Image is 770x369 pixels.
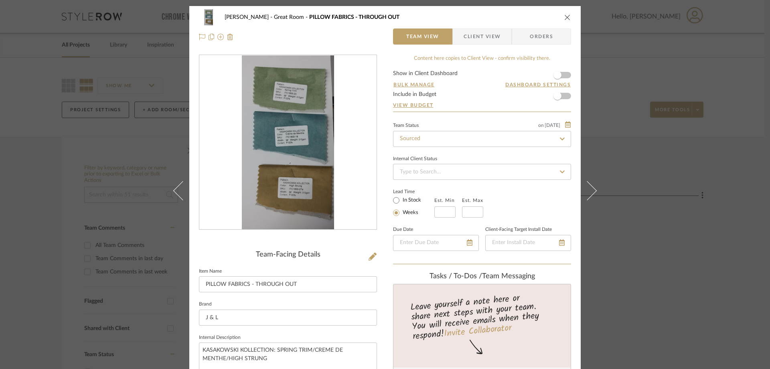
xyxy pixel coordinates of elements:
[544,122,561,128] span: [DATE]
[225,14,274,20] span: [PERSON_NAME]
[393,102,571,108] a: View Budget
[199,310,377,326] input: Enter Brand
[485,235,571,251] input: Enter Install Date
[393,195,434,218] mat-radio-group: Select item type
[505,81,571,88] button: Dashboard Settings
[393,131,571,147] input: Type to Search…
[393,188,434,195] label: Lead Time
[564,14,571,21] button: close
[199,269,222,273] label: Item Name
[309,14,399,20] span: PILLOW FABRICS - THROUGH OUT
[242,55,334,230] img: 8a8ffc24-5093-4954-84cf-08937cbf911f_436x436.jpg
[434,198,455,203] label: Est. Min
[199,9,218,25] img: 8a8ffc24-5093-4954-84cf-08937cbf911f_48x40.jpg
[430,273,482,280] span: Tasks / To-Dos /
[393,124,419,128] div: Team Status
[393,55,571,63] div: Content here copies to Client View - confirm visibility there.
[485,228,552,232] label: Client-Facing Target Install Date
[199,251,377,259] div: Team-Facing Details
[401,197,421,204] label: In Stock
[406,29,439,45] span: Team View
[393,228,413,232] label: Due Date
[462,198,483,203] label: Est. Max
[521,29,562,45] span: Orders
[227,34,233,40] img: Remove from project
[199,55,377,230] div: 0
[274,14,309,20] span: Great Room
[393,272,571,281] div: team Messaging
[401,209,418,216] label: Weeks
[199,302,212,306] label: Brand
[199,276,377,292] input: Enter Item Name
[393,81,435,88] button: Bulk Manage
[393,235,479,251] input: Enter Due Date
[393,157,437,161] div: Internal Client Status
[199,336,241,340] label: Internal Description
[464,29,500,45] span: Client View
[392,289,572,343] div: Leave yourself a note here or share next steps with your team. You will receive emails when they ...
[444,321,512,341] a: Invite Collaborator
[393,164,571,180] input: Type to Search…
[538,123,544,128] span: on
